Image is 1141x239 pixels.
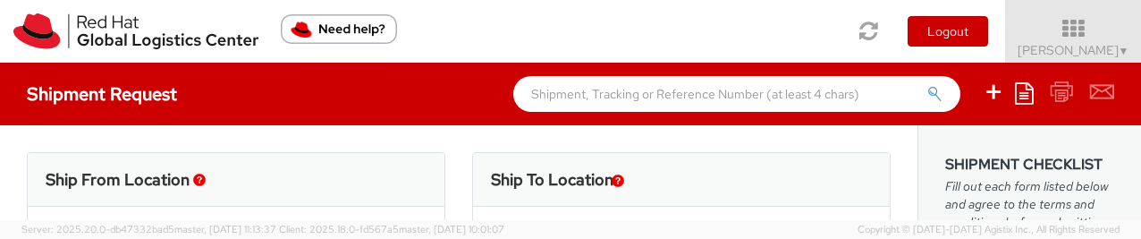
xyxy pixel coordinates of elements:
[13,13,258,49] img: rh-logistics-00dfa346123c4ec078e1.svg
[513,76,960,112] input: Shipment, Tracking or Reference Number (at least 4 chars)
[399,223,504,235] span: master, [DATE] 10:01:07
[27,84,177,104] h4: Shipment Request
[945,157,1114,173] h3: Shipment Checklist
[46,171,190,189] h3: Ship From Location
[908,16,988,47] button: Logout
[858,223,1120,237] span: Copyright © [DATE]-[DATE] Agistix Inc., All Rights Reserved
[21,223,276,235] span: Server: 2025.20.0-db47332bad5
[279,223,504,235] span: Client: 2025.18.0-fd567a5
[1018,42,1129,58] span: [PERSON_NAME]
[174,223,276,235] span: master, [DATE] 11:13:37
[945,177,1114,231] span: Fill out each form listed below and agree to the terms and conditions before submitting
[1119,44,1129,58] span: ▼
[491,171,613,189] h3: Ship To Location
[281,14,397,44] button: Need help?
